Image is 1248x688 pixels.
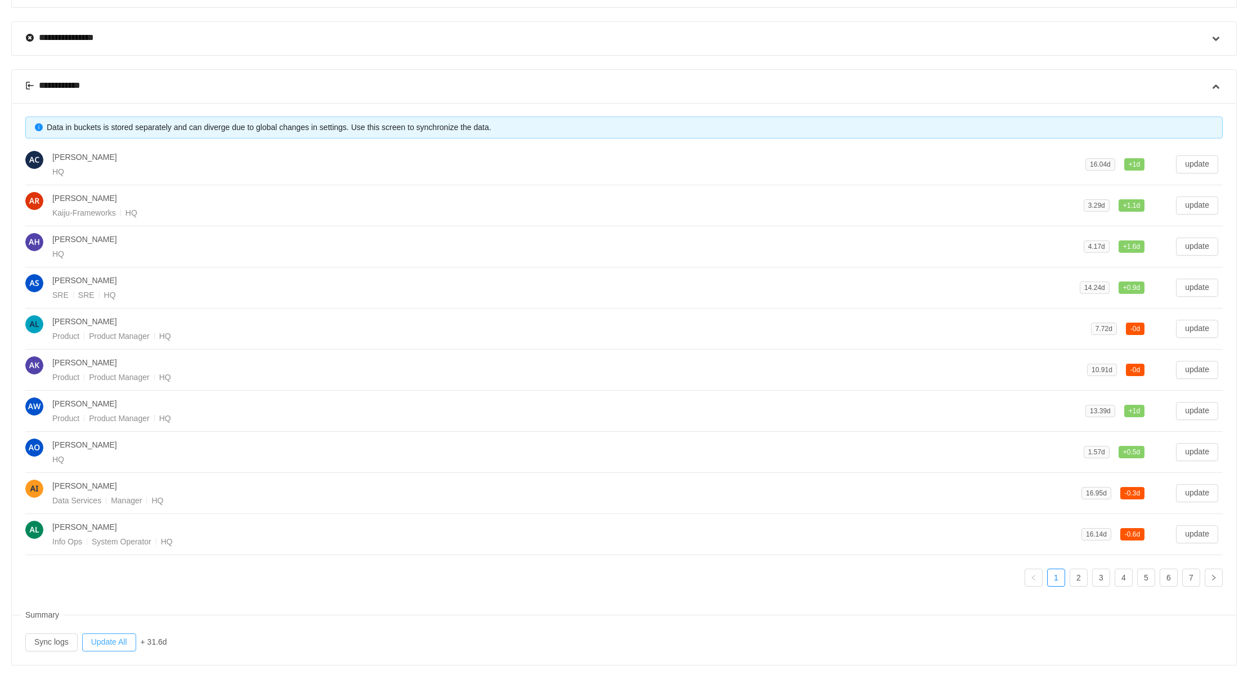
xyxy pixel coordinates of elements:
[35,123,43,131] i: icon: info-circle
[52,414,89,423] span: Product
[25,439,43,457] img: AO-3.png
[1126,323,1144,335] span: 0d
[1176,155,1218,173] button: update
[52,249,64,258] span: HQ
[141,636,167,648] div: + 31.6d
[52,194,117,203] span: [PERSON_NAME]
[161,537,173,546] span: HQ
[1088,243,1105,251] span: 4.17d
[104,291,116,300] span: HQ
[1210,574,1217,581] i: icon: right
[52,496,111,505] span: Data Services
[151,496,163,505] span: HQ
[89,332,159,341] span: Product Manager
[25,151,43,169] img: 8a59a4c145109affc3e5a9135a8edd37
[1130,325,1133,333] span: -
[1160,569,1177,586] a: 6
[52,208,125,217] span: Kaiju-Frameworks
[1176,402,1218,420] button: update
[1123,202,1127,209] span: +
[25,192,43,210] img: AR-1.png
[25,633,78,651] button: Sync logs
[82,633,136,651] button: Update All
[52,399,117,408] span: [PERSON_NAME]
[1090,160,1111,168] span: 16.04d
[47,123,491,132] span: Data in buckets is stored separately and can diverge due to global changes in settings. Use this ...
[1086,530,1107,538] span: 16.14d
[1126,364,1144,376] span: 0d
[1176,279,1218,297] button: update
[78,291,104,300] span: SRE
[21,605,64,626] span: Summary
[1088,448,1105,456] span: 1.57d
[25,397,43,416] img: AW-3.png
[1176,320,1218,338] button: update
[1115,569,1132,586] a: 4
[1088,202,1105,209] span: 3.29d
[1119,282,1144,294] span: 0.9d
[1119,240,1144,253] span: 1.6d
[1092,366,1112,374] span: 10.91d
[159,332,171,341] span: HQ
[1176,238,1218,256] button: update
[52,373,89,382] span: Product
[1120,487,1144,499] span: 0.3d
[25,315,43,333] img: AL-4.png
[52,291,78,300] span: SRE
[1138,569,1155,586] a: 5
[1123,448,1127,456] span: +
[52,167,64,176] span: HQ
[1119,199,1144,212] span: 1.1d
[52,153,117,162] span: [PERSON_NAME]
[1115,569,1133,587] li: 4
[1123,284,1127,292] span: +
[1092,569,1110,587] li: 3
[52,317,117,326] span: [PERSON_NAME]
[1086,489,1107,497] span: 16.95d
[1182,569,1200,587] li: 7
[1084,284,1105,292] span: 14.24d
[1090,407,1111,415] span: 13.39d
[25,274,43,292] img: 0676512e6aab97f0e5818cd509bc924e
[1125,489,1127,497] span: -
[89,373,159,382] span: Product Manager
[1183,569,1200,586] a: 7
[1047,569,1065,587] li: 1
[1129,407,1133,415] span: +
[25,521,43,539] img: 8a54fe28b29dc1f02cabc0ad87da0570
[52,455,64,464] span: HQ
[1125,530,1127,538] span: -
[159,373,171,382] span: HQ
[1124,158,1144,171] span: 1d
[1176,443,1218,461] button: update
[52,440,117,449] span: [PERSON_NAME]
[1120,528,1144,540] span: 0.6d
[1130,366,1133,374] span: -
[52,522,117,531] span: [PERSON_NAME]
[1176,484,1218,502] button: update
[92,537,161,546] span: System Operator
[1137,569,1155,587] li: 5
[52,235,117,244] span: [PERSON_NAME]
[1124,405,1144,417] span: 1d
[1129,160,1133,168] span: +
[52,481,117,490] span: [PERSON_NAME]
[25,356,43,374] img: AK-2.png
[52,358,117,367] span: [PERSON_NAME]
[1160,569,1178,587] li: 6
[1025,569,1043,587] li: Previous Page
[1205,569,1223,587] li: Next Page
[1176,196,1218,215] button: update
[1119,446,1144,458] span: 0.5d
[1176,361,1218,379] button: update
[1096,325,1112,333] span: 7.72d
[52,276,117,285] span: [PERSON_NAME]
[1123,243,1127,251] span: +
[111,496,151,505] span: Manager
[1093,569,1110,586] a: 3
[25,480,43,498] img: d96176f18e4afb5696e3874e5f6bdc15
[1070,569,1087,586] a: 2
[52,537,92,546] span: Info Ops
[159,414,171,423] span: HQ
[25,233,43,251] img: 86c422cf28b275054fa79e427120ab8f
